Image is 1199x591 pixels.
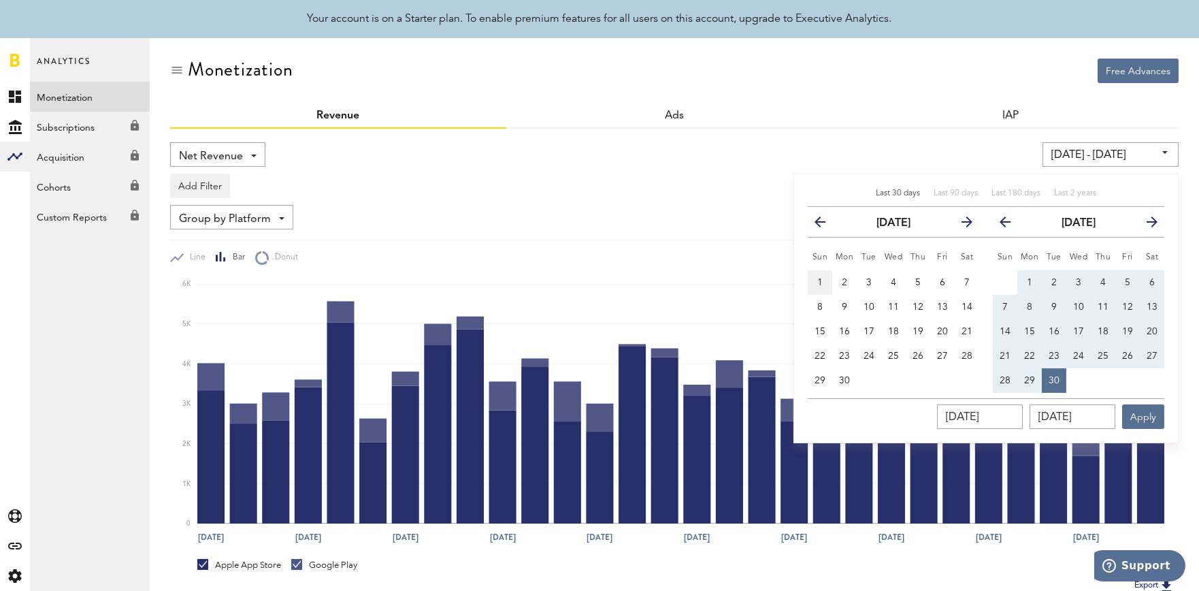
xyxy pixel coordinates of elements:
small: Monday [836,253,854,261]
button: 21 [955,319,979,344]
button: 20 [930,319,955,344]
span: 1 [1027,278,1032,287]
span: Analytics [37,53,91,82]
text: [DATE] [878,532,904,544]
button: 30 [832,368,857,393]
button: 27 [930,344,955,368]
button: 20 [1140,319,1164,344]
text: [DATE] [587,532,612,544]
a: Custom Reports [30,202,150,231]
span: 2 [842,278,847,287]
span: 28 [962,351,972,361]
button: 12 [1115,295,1140,319]
button: 7 [955,270,979,295]
button: 25 [881,344,906,368]
iframe: Opens a widget where you can find more information [1094,550,1185,584]
button: 22 [1017,344,1042,368]
span: 9 [1051,302,1057,312]
div: Monetization [188,59,293,80]
span: Ads [665,110,684,121]
span: 26 [1122,351,1133,361]
span: 25 [1098,351,1108,361]
button: 19 [906,319,930,344]
text: 0 [186,520,191,527]
button: 2 [1042,270,1066,295]
span: Line [184,252,206,263]
span: Last 180 days [991,189,1040,197]
button: 1 [808,270,832,295]
button: 18 [1091,319,1115,344]
button: 17 [1066,319,1091,344]
button: 16 [1042,319,1066,344]
small: Thursday [910,253,926,261]
span: 8 [1027,302,1032,312]
span: Bar [227,252,245,263]
span: 1 [817,278,823,287]
button: 6 [930,270,955,295]
button: 29 [1017,368,1042,393]
span: 21 [962,327,972,336]
small: Tuesday [1047,253,1062,261]
button: 23 [832,344,857,368]
span: 27 [1147,351,1157,361]
button: 9 [1042,295,1066,319]
button: Apply [1122,404,1164,429]
button: 19 [1115,319,1140,344]
span: 3 [866,278,872,287]
span: 12 [1122,302,1133,312]
span: Net Revenue [179,145,243,168]
input: __/__/____ [937,404,1023,429]
small: Saturday [961,253,974,261]
span: 10 [864,302,874,312]
button: 16 [832,319,857,344]
button: 5 [906,270,930,295]
span: 11 [888,302,899,312]
span: 23 [839,351,850,361]
span: 23 [1049,351,1060,361]
a: Revenue [317,110,360,121]
span: 19 [1122,327,1133,336]
button: 4 [881,270,906,295]
span: 7 [1002,302,1008,312]
span: Last 2 years [1054,189,1096,197]
span: 26 [913,351,923,361]
span: Last 90 days [934,189,978,197]
text: 3K [182,400,191,407]
button: Free Advances [1098,59,1179,83]
span: 3 [1076,278,1081,287]
a: Cohorts [30,172,150,202]
strong: [DATE] [1062,218,1096,229]
span: 18 [888,327,899,336]
small: Sunday [812,253,828,261]
button: 17 [857,319,881,344]
small: Sunday [998,253,1013,261]
text: [DATE] [1073,532,1099,544]
span: 5 [915,278,921,287]
a: Acquisition [30,142,150,172]
button: 7 [993,295,1017,319]
strong: [DATE] [876,218,910,229]
button: 1 [1017,270,1042,295]
text: [DATE] [393,532,418,544]
button: 10 [1066,295,1091,319]
span: 9 [842,302,847,312]
button: 28 [993,368,1017,393]
button: 28 [955,344,979,368]
span: 27 [937,351,948,361]
button: 3 [857,270,881,295]
button: 4 [1091,270,1115,295]
span: 11 [1098,302,1108,312]
span: 4 [891,278,896,287]
button: 21 [993,344,1017,368]
span: 30 [839,376,850,385]
text: [DATE] [976,532,1002,544]
span: Group by Platform [179,208,271,231]
span: 4 [1100,278,1106,287]
span: 15 [815,327,825,336]
a: Monetization [30,82,150,112]
button: 22 [808,344,832,368]
span: 6 [940,278,945,287]
button: 13 [1140,295,1164,319]
small: Monday [1021,253,1039,261]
